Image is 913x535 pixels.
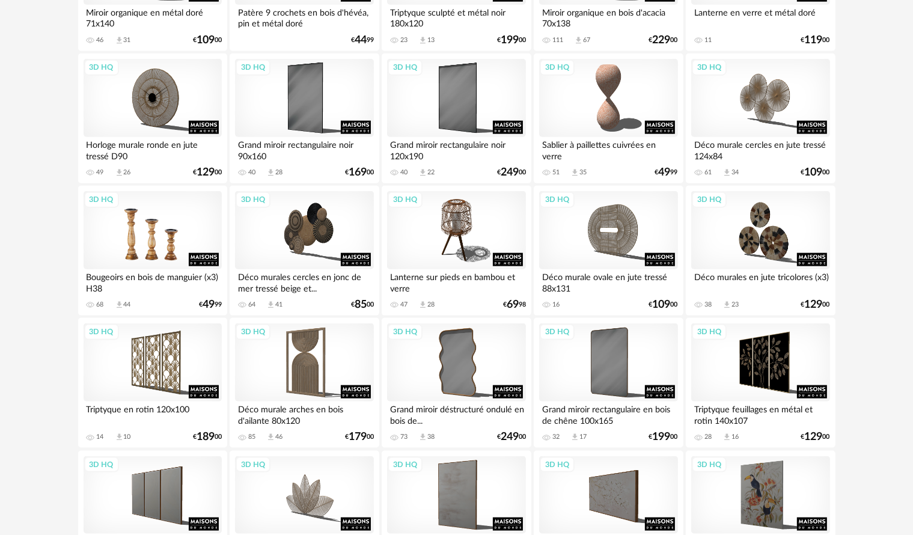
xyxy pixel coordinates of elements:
[382,186,531,316] a: 3D HQ Lanterne sur pieds en bambou et verre 47 Download icon 28 €6998
[805,301,823,309] span: 129
[692,60,727,75] div: 3D HQ
[349,433,367,441] span: 179
[387,402,525,426] div: Grand miroir déstructuré ondulé en bois de...
[236,60,270,75] div: 3D HQ
[97,301,104,309] div: 68
[124,433,131,441] div: 10
[574,36,583,45] span: Download icon
[534,318,683,448] a: 3D HQ Grand miroir rectangulaire en bois de chêne 100x165 32 Download icon 17 €19900
[570,433,579,442] span: Download icon
[84,402,222,426] div: Triptyque en rotin 120x100
[539,269,677,293] div: Déco murale ovale en jute tressé 88x131
[235,5,373,29] div: Patère 9 crochets en bois d'hévéa, pin et métal doré
[418,168,427,177] span: Download icon
[691,269,829,293] div: Déco murales en jute tricolores (x3)
[497,36,526,44] div: € 00
[501,168,519,177] span: 249
[84,457,119,472] div: 3D HQ
[540,60,575,75] div: 3D HQ
[84,60,119,75] div: 3D HQ
[552,168,560,177] div: 51
[115,433,124,442] span: Download icon
[540,324,575,340] div: 3D HQ
[248,301,255,309] div: 64
[731,168,739,177] div: 34
[248,433,255,441] div: 85
[539,402,677,426] div: Grand miroir rectangulaire en bois de chêne 100x165
[230,186,379,316] a: 3D HQ Déco murales cercles en jonc de mer tressé beige et... 64 Download icon 41 €8500
[199,301,222,309] div: € 99
[97,168,104,177] div: 49
[507,301,519,309] span: 69
[351,301,374,309] div: € 00
[655,168,678,177] div: € 99
[345,168,374,177] div: € 00
[230,53,379,183] a: 3D HQ Grand miroir rectangulaire noir 90x160 40 Download icon 28 €16900
[704,36,712,44] div: 11
[84,5,222,29] div: Miroir organique en métal doré 71x140
[388,324,423,340] div: 3D HQ
[497,168,526,177] div: € 00
[691,137,829,161] div: Déco murale cercles en jute tressé 124x84
[801,36,830,44] div: € 00
[355,36,367,44] span: 44
[801,168,830,177] div: € 00
[236,192,270,207] div: 3D HQ
[388,60,423,75] div: 3D HQ
[653,301,671,309] span: 109
[387,137,525,161] div: Grand miroir rectangulaire noir 120x190
[193,433,222,441] div: € 00
[692,192,727,207] div: 3D HQ
[266,433,275,442] span: Download icon
[203,301,215,309] span: 49
[235,269,373,293] div: Déco murales cercles en jonc de mer tressé beige et...
[692,457,727,472] div: 3D HQ
[686,318,835,448] a: 3D HQ Triptyque feuillages en métal et rotin 140x107 28 Download icon 16 €12900
[97,36,104,44] div: 46
[534,53,683,183] a: 3D HQ Sablier à paillettes cuivrées en verre 51 Download icon 35 €4999
[275,301,282,309] div: 41
[552,36,563,44] div: 111
[427,301,435,309] div: 28
[400,168,408,177] div: 40
[388,457,423,472] div: 3D HQ
[400,301,408,309] div: 47
[230,318,379,448] a: 3D HQ Déco murale arches en bois d'ailante 80x120 85 Download icon 46 €17900
[722,301,731,310] span: Download icon
[579,433,587,441] div: 17
[691,402,829,426] div: Triptyque feuillages en métal et rotin 140x107
[266,168,275,177] span: Download icon
[552,301,560,309] div: 16
[540,192,575,207] div: 3D HQ
[503,301,526,309] div: € 98
[84,137,222,161] div: Horloge murale ronde en jute tressé D90
[801,433,830,441] div: € 00
[193,36,222,44] div: € 00
[686,186,835,316] a: 3D HQ Déco murales en jute tricolores (x3) 38 Download icon 23 €12900
[704,301,712,309] div: 38
[124,168,131,177] div: 26
[649,433,678,441] div: € 00
[539,137,677,161] div: Sablier à paillettes cuivrées en verre
[78,318,227,448] a: 3D HQ Triptyque en rotin 120x100 14 Download icon 10 €18900
[649,36,678,44] div: € 00
[78,186,227,316] a: 3D HQ Bougeoirs en bois de manguier (x3) H38 68 Download icon 44 €4999
[497,433,526,441] div: € 00
[579,168,587,177] div: 35
[583,36,590,44] div: 67
[388,192,423,207] div: 3D HQ
[722,433,731,442] span: Download icon
[418,433,427,442] span: Download icon
[351,36,374,44] div: € 99
[115,168,124,177] span: Download icon
[197,168,215,177] span: 129
[266,301,275,310] span: Download icon
[704,168,712,177] div: 61
[387,5,525,29] div: Triptyque sculpté et métal noir 180x120
[501,36,519,44] span: 199
[501,433,519,441] span: 249
[124,36,131,44] div: 31
[349,168,367,177] span: 169
[801,301,830,309] div: € 00
[653,36,671,44] span: 229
